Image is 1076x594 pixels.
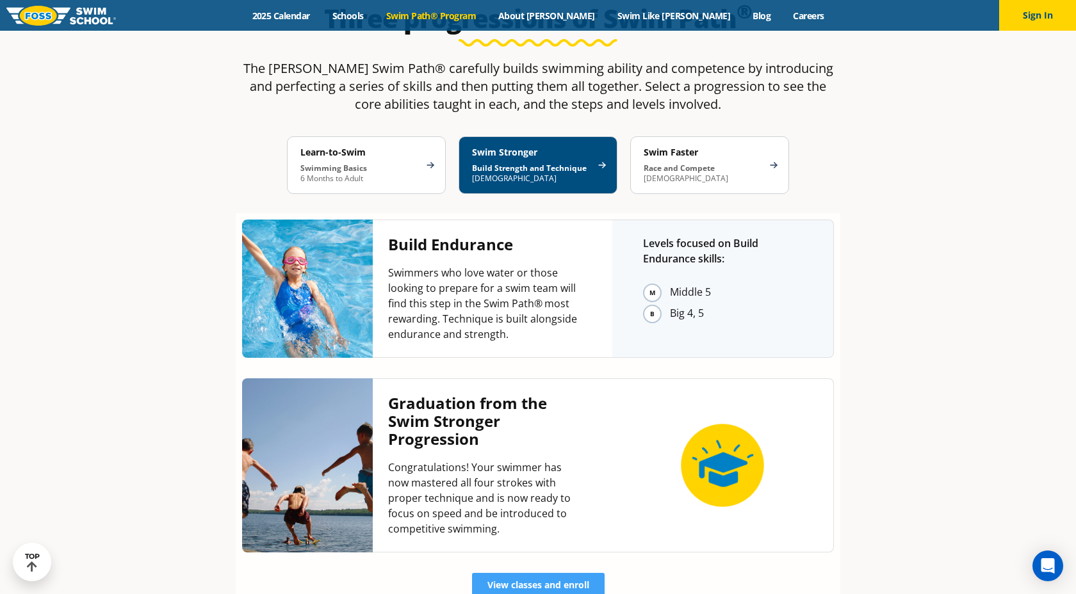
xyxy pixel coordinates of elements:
a: Swim Like [PERSON_NAME] [606,10,742,22]
p: Levels focused on Build Endurance skills: [643,236,803,266]
p: The [PERSON_NAME] Swim Path® carefully builds swimming ability and competence by introducing and ... [236,60,840,113]
li: Middle 5 [670,283,803,303]
a: Careers [782,10,835,22]
div: Open Intercom Messenger [1032,550,1063,581]
a: Blog [742,10,782,22]
h4: Graduation from the Swim Stronger Progression [388,394,582,448]
img: FOSS Swim School Logo [6,6,116,26]
h2: Three progressions of Swim Path [236,3,840,34]
h4: Build Endurance [388,236,582,253]
p: Congratulations! Your swimmer has now mastered all four strokes with proper technique and is now ... [388,460,582,536]
a: Schools [321,10,375,22]
p: [DEMOGRAPHIC_DATA] [472,163,591,184]
li: Big 4, 5 [670,304,803,324]
p: 6 Months to Adult [300,163,420,184]
h4: Swim Faster [644,147,763,158]
p: [DEMOGRAPHIC_DATA] [644,163,763,184]
img: icon-graduation-circle [674,417,770,513]
strong: Race and Compete [644,163,715,173]
a: Swim Path® Program [375,10,487,22]
strong: Swimming Basics [300,163,367,173]
div: TOP [25,552,40,572]
h4: Swim Stronger [472,147,591,158]
h4: Learn-to-Swim [300,147,420,158]
strong: Build Strength and Technique [472,163,587,173]
a: About [PERSON_NAME] [487,10,607,22]
span: View classes and enroll [487,581,589,590]
p: Swimmers who love water or those looking to prepare for a swim team will find this step in the Sw... [388,265,582,342]
a: 2025 Calendar [241,10,321,22]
